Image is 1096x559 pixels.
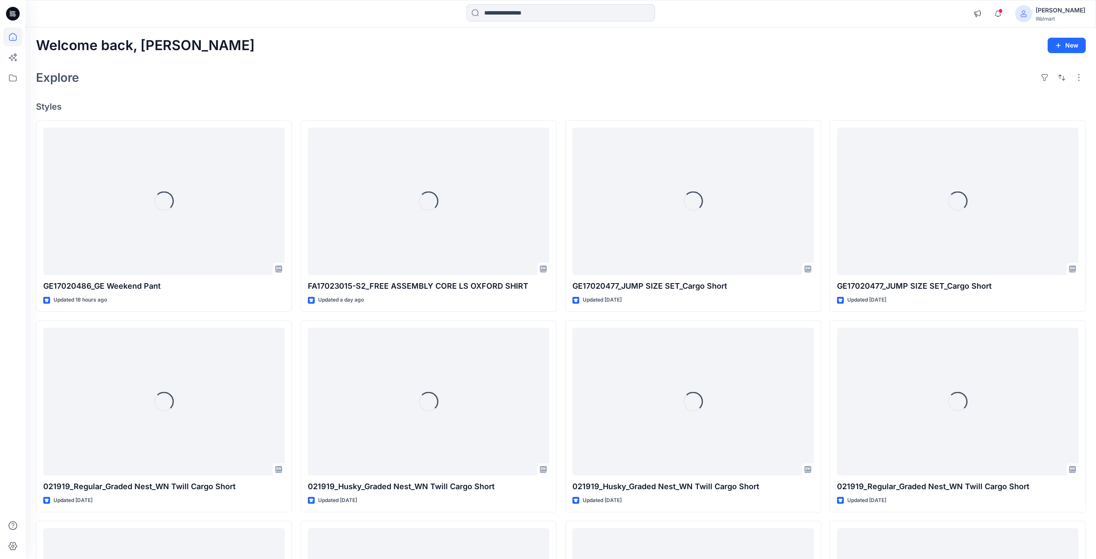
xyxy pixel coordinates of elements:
h4: Styles [36,102,1086,112]
p: Updated [DATE] [847,496,886,505]
h2: Explore [36,71,79,84]
p: 021919_Husky_Graded Nest_WN Twill Cargo Short [308,481,549,493]
h2: Welcome back, [PERSON_NAME] [36,38,255,54]
p: 021919_Husky_Graded Nest_WN Twill Cargo Short [572,481,814,493]
p: Updated [DATE] [583,496,622,505]
p: GE17020477_JUMP SIZE SET_Cargo Short [572,280,814,292]
p: FA17023015-S2_FREE ASSEMBLY CORE LS OXFORD SHIRT [308,280,549,292]
p: Updated [DATE] [54,496,92,505]
svg: avatar [1020,10,1027,17]
button: New [1048,38,1086,53]
p: GE17020477_JUMP SIZE SET_Cargo Short [837,280,1078,292]
p: 021919_Regular_Graded Nest_WN Twill Cargo Short [43,481,285,493]
p: Updated a day ago [318,296,364,305]
p: Updated [DATE] [318,496,357,505]
div: Walmart [1036,15,1085,22]
p: 021919_Regular_Graded Nest_WN Twill Cargo Short [837,481,1078,493]
div: [PERSON_NAME] [1036,5,1085,15]
p: GE17020486_GE Weekend Pant [43,280,285,292]
p: Updated [DATE] [583,296,622,305]
p: Updated 18 hours ago [54,296,107,305]
p: Updated [DATE] [847,296,886,305]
